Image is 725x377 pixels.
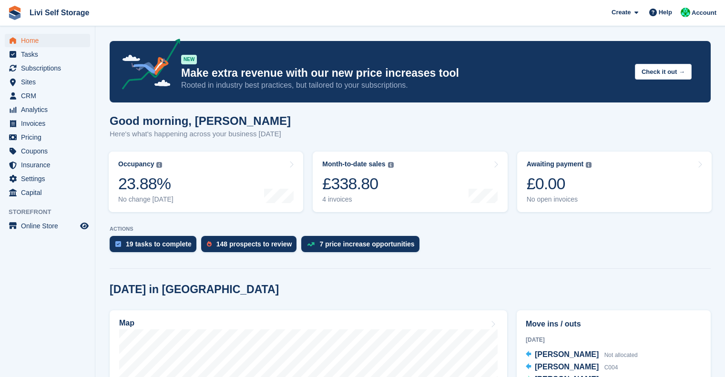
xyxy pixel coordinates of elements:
div: Month-to-date sales [322,160,385,168]
img: Joe Robertson [681,8,690,17]
a: menu [5,186,90,199]
p: Rooted in industry best practices, but tailored to your subscriptions. [181,80,627,91]
h2: Map [119,319,134,327]
a: [PERSON_NAME] Not allocated [526,349,638,361]
span: CRM [21,89,78,102]
img: icon-info-grey-7440780725fd019a000dd9b08b2336e03edf1995a4989e88bcd33f0948082b44.svg [586,162,592,168]
div: 148 prospects to review [216,240,292,248]
span: Home [21,34,78,47]
a: menu [5,48,90,61]
p: Here's what's happening across your business [DATE] [110,129,291,140]
a: menu [5,144,90,158]
span: Analytics [21,103,78,116]
a: 19 tasks to complete [110,236,201,257]
a: menu [5,172,90,185]
span: Help [659,8,672,17]
div: 19 tasks to complete [126,240,192,248]
div: NEW [181,55,197,64]
img: stora-icon-8386f47178a22dfd0bd8f6a31ec36ba5ce8667c1dd55bd0f319d3a0aa187defe.svg [8,6,22,20]
span: Pricing [21,131,78,144]
img: price_increase_opportunities-93ffe204e8149a01c8c9dc8f82e8f89637d9d84a8eef4429ea346261dce0b2c0.svg [307,242,315,246]
a: Month-to-date sales £338.80 4 invoices [313,152,507,212]
img: icon-info-grey-7440780725fd019a000dd9b08b2336e03edf1995a4989e88bcd33f0948082b44.svg [388,162,394,168]
span: C004 [604,364,618,371]
p: Make extra revenue with our new price increases tool [181,66,627,80]
span: Online Store [21,219,78,233]
span: Storefront [9,207,95,217]
div: 4 invoices [322,195,393,204]
h2: [DATE] in [GEOGRAPHIC_DATA] [110,283,279,296]
span: [PERSON_NAME] [535,350,599,358]
span: Subscriptions [21,61,78,75]
span: Create [612,8,631,17]
h1: Good morning, [PERSON_NAME] [110,114,291,127]
a: Awaiting payment £0.00 No open invoices [517,152,712,212]
a: menu [5,103,90,116]
span: Not allocated [604,352,638,358]
a: [PERSON_NAME] C004 [526,361,618,374]
a: Occupancy 23.88% No change [DATE] [109,152,303,212]
img: icon-info-grey-7440780725fd019a000dd9b08b2336e03edf1995a4989e88bcd33f0948082b44.svg [156,162,162,168]
div: £0.00 [527,174,592,194]
div: No open invoices [527,195,592,204]
a: menu [5,219,90,233]
div: £338.80 [322,174,393,194]
span: Sites [21,75,78,89]
div: No change [DATE] [118,195,174,204]
span: Tasks [21,48,78,61]
h2: Move ins / outs [526,318,702,330]
span: Invoices [21,117,78,130]
span: Coupons [21,144,78,158]
a: menu [5,34,90,47]
span: [PERSON_NAME] [535,363,599,371]
a: menu [5,117,90,130]
div: 7 price increase opportunities [319,240,414,248]
a: menu [5,89,90,102]
div: 23.88% [118,174,174,194]
a: Preview store [79,220,90,232]
a: menu [5,61,90,75]
div: [DATE] [526,336,702,344]
img: price-adjustments-announcement-icon-8257ccfd72463d97f412b2fc003d46551f7dbcb40ab6d574587a9cd5c0d94... [114,39,181,93]
span: Capital [21,186,78,199]
span: Insurance [21,158,78,172]
div: Awaiting payment [527,160,584,168]
a: 7 price increase opportunities [301,236,424,257]
span: Account [692,8,716,18]
span: Settings [21,172,78,185]
img: task-75834270c22a3079a89374b754ae025e5fb1db73e45f91037f5363f120a921f8.svg [115,241,121,247]
a: Livi Self Storage [26,5,93,20]
a: menu [5,158,90,172]
a: menu [5,131,90,144]
a: menu [5,75,90,89]
p: ACTIONS [110,226,711,232]
button: Check it out → [635,64,692,80]
img: prospect-51fa495bee0391a8d652442698ab0144808aea92771e9ea1ae160a38d050c398.svg [207,241,212,247]
div: Occupancy [118,160,154,168]
a: 148 prospects to review [201,236,302,257]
